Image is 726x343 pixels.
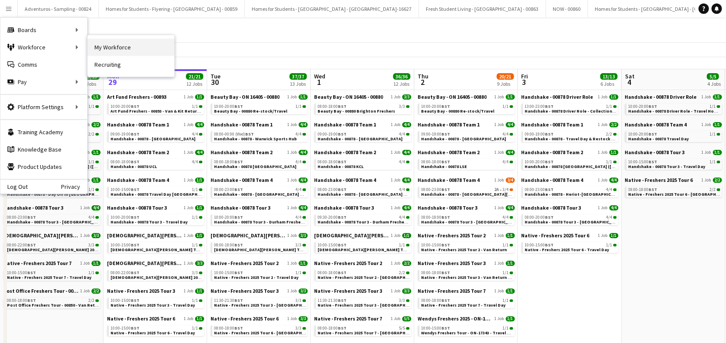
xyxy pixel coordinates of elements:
span: Handshake - 00878 Team 4 [625,121,687,128]
a: 08:00-23:00BST2A•3/4Handshake - 00878 - [GEOGRAPHIC_DATA][PERSON_NAME] On Site Day [421,187,513,197]
a: 08:00-18:00BST4/4Handshake - 00878 UCL [110,159,202,169]
span: 4/4 [399,160,405,164]
span: Handshake - 00878 Tour 3 - Travel Day [628,164,705,169]
span: 08:00-23:00 [318,188,347,192]
span: 1 Job [701,150,711,155]
a: Product Updates [0,158,87,175]
a: Handshake - 00878 Team 41 Job4/4 [314,177,411,183]
span: 1 Job [287,122,297,127]
span: BST [234,187,243,192]
span: Handshake - 00878 Team 1 [314,121,376,128]
a: 13:00-23:00BST1/1Handshake - 00878 Driver Role - Collection & Drop Off [525,104,616,113]
span: 4/4 [506,150,515,155]
span: 1 Job [701,122,711,127]
span: Handshake - 00878 Team 4 [211,177,272,183]
span: Handshake - 00878 Tour 3 [625,149,684,155]
div: Handshake - 00878 Team 11 Job4/408:00-00:00 (Wed)BST4/4Handshake - 00878 - Warwick Sports Hub [211,121,308,149]
a: My Workforce [88,39,174,56]
a: Handshake - 00878 Team 11 Job2/2 [521,121,618,128]
span: 1/1 [88,188,94,192]
span: Handshake - 00878 Driver Role [625,94,697,100]
span: 4/4 [295,132,301,136]
span: BST [441,104,450,109]
span: 08:00-18:00 [318,160,347,164]
span: 4/4 [402,178,411,183]
span: 1/1 [710,132,716,136]
span: Handshake - 00878 - Warwick [110,136,195,142]
span: BST [245,131,254,137]
span: BST [131,214,139,220]
span: 09:00-19:00 [318,132,347,136]
span: BST [131,187,139,192]
span: 1/1 [710,160,716,164]
span: BST [545,104,554,109]
span: 08:00-00:00 (Wed) [214,132,254,136]
span: 1/1 [88,104,94,109]
a: 10:00-15:00BST1/1Handshake - 00878 Tour 3 - Travel Day [628,159,720,169]
span: 1/1 [609,94,618,100]
span: 2/2 [91,122,100,127]
span: 08:00-18:00 [628,188,657,192]
span: 4/4 [298,205,308,210]
span: 1/1 [298,94,308,100]
span: Handshake - 00878 Tour 3 [314,204,374,211]
span: BST [27,214,36,220]
span: 4/4 [609,205,618,210]
span: 1/1 [609,150,618,155]
a: 08:00-23:00BST4/4Handshake - 00878 - [GEOGRAPHIC_DATA] On Site Day [318,187,409,197]
a: Handshake - 00878 Team 41 Job4/4 [211,177,308,183]
span: 4/4 [192,160,198,164]
a: Handshake - 00878 Team 21 Job1/1 [521,149,618,155]
a: Privacy [61,183,87,190]
span: Handshake - 00878 Team 4 [521,177,583,183]
span: 1 Job [287,178,297,183]
span: Handshake - 00878 - Warwick Sports Hub [214,136,297,142]
span: 2/2 [606,132,612,136]
span: 4/4 [195,122,204,127]
span: 1/1 [713,122,722,127]
span: 2/2 [710,188,716,192]
span: 10:00-20:00 [214,104,243,109]
span: 1/1 [192,104,198,109]
a: Handshake - 00878 Driver Role1 Job1/1 [521,94,618,100]
a: Handshake - 00878 Team 11 Job4/4 [314,121,411,128]
div: Handshake - 00878 Driver Role1 Job1/113:00-23:00BST1/1Handshake - 00878 Driver Role - Collection ... [521,94,618,121]
div: Handshake - 00878 Team 41 Job4/408:00-23:00BST4/4Handshake - 00878 - [GEOGRAPHIC_DATA] On Site Day [314,177,411,204]
div: Beauty Bay - ON 16405 - 008801 Job1/110:00-20:00BST1/1Beauty Bay - 00880 Re-stock/Travel [418,94,515,121]
span: Handshake - 00878 Restock (Southend) [525,164,655,169]
span: BST [338,104,347,109]
span: 4/4 [399,188,405,192]
span: 4/4 [295,188,301,192]
span: 4/4 [402,150,411,155]
div: Handshake - 00878 Team 41 Job1/110:00-15:00BST1/1Handshake - 00878 Travel Day [GEOGRAPHIC_DATA] [107,177,204,204]
a: 10:00-20:00BST1/1Handshake - 00878 Driver Role - Travel Home [628,104,720,113]
span: 1 Job [391,178,400,183]
span: 1 Job [287,205,297,210]
span: 4/4 [298,150,308,155]
a: Beauty Bay - ON 16405 - 008801 Job3/3 [314,94,411,100]
span: 1 Job [494,94,504,100]
a: Knowledge Base [0,141,87,158]
span: BST [545,159,554,165]
a: Log Out [0,183,28,190]
a: 10:00-20:00BST1/1Beauty Bay - 00880 Re-stock/Travel [421,104,513,113]
span: 1/1 [91,178,100,183]
a: Handshake - 00878 Team 21 Job4/4 [107,149,204,155]
div: Beauty Bay - ON 16405 - 008801 Job1/110:00-20:00BST1/1Beauty Bay - 00880 Re-stock/Travel [211,94,308,121]
button: NOW - 00860 [546,0,588,17]
a: Handshake - 00878 Tour 31 Job1/1 [625,149,722,155]
a: Training Academy [0,123,87,141]
span: 1/1 [713,150,722,155]
span: Beauty Bay - 00880 Re-stock/Travel [421,108,494,114]
a: Handshake - 00878 Team 41 Job1/1 [107,177,204,183]
span: 4/4 [298,178,308,183]
span: Handshake - 00878 Team 1 [418,121,480,128]
span: 4/4 [298,122,308,127]
span: 13:00-23:00 [525,104,554,109]
span: BST [441,159,450,165]
a: 09:00-19:00BST4/4Handshake - 00878 - [GEOGRAPHIC_DATA] [110,131,202,141]
span: Beauty Bay - ON 16405 - 00880 [314,94,383,100]
span: Handshake - 00878 - University of St Andrews On Site Day [421,191,566,197]
span: 4/4 [606,188,612,192]
span: 1/1 [195,178,204,183]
